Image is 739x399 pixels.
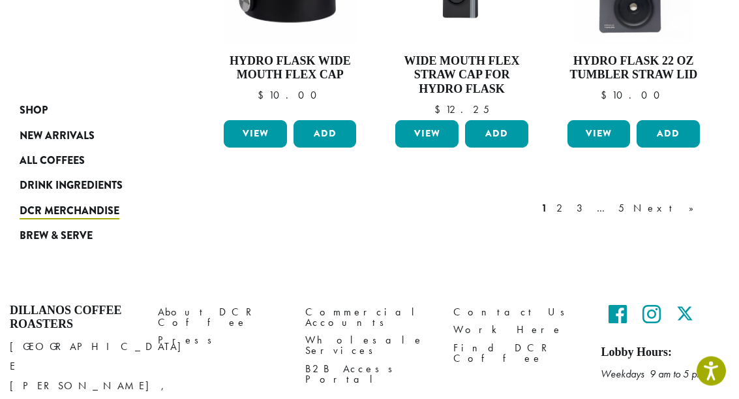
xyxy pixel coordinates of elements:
a: Brew & Serve [20,224,165,249]
a: DCR Merchandise [20,199,165,224]
span: New Arrivals [20,129,95,145]
a: 1 [539,201,550,217]
em: Weekdays 9 am to 5 pm [601,368,704,381]
a: 2 [554,201,570,217]
h4: Wide Mouth Flex Straw Cap for Hydro Flask [392,55,531,97]
a: New Arrivals [20,123,165,148]
a: Find DCR Coffee [453,340,582,368]
span: DCR Merchandise [20,204,119,220]
a: View [567,121,631,148]
bdi: 10.00 [258,89,323,103]
span: Shop [20,103,48,120]
h4: Hydro Flask Wide Mouth Flex Cap [220,55,359,83]
h4: Dillanos Coffee Roasters [10,304,138,332]
button: Add [637,121,700,148]
a: Press [158,332,286,350]
a: View [395,121,459,148]
a: All Coffees [20,149,165,174]
span: Drink Ingredients [20,178,123,195]
button: Add [294,121,357,148]
span: All Coffees [20,153,85,170]
a: About DCR Coffee [158,304,286,332]
a: B2B Access Portal [305,360,434,389]
a: 5 [616,201,627,217]
h4: Hydro Flask 22 oz Tumbler Straw Lid [564,55,703,83]
span: $ [601,89,612,103]
a: Next » [631,201,706,217]
bdi: 12.25 [434,103,489,117]
a: … [594,201,612,217]
a: View [224,121,287,148]
a: Wholesale Services [305,332,434,360]
a: Shop [20,99,165,123]
a: Drink Ingredients [20,174,165,199]
h5: Lobby Hours: [601,346,729,360]
a: 3 [574,201,590,217]
button: Add [465,121,528,148]
span: $ [258,89,269,103]
span: Brew & Serve [20,229,93,245]
a: Contact Us [453,304,582,322]
bdi: 10.00 [601,89,666,103]
a: Work Here [453,322,582,340]
span: $ [434,103,445,117]
a: Commercial Accounts [305,304,434,332]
